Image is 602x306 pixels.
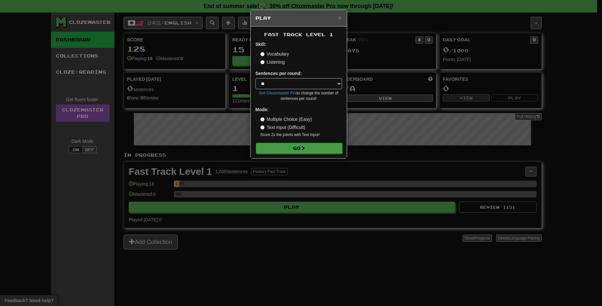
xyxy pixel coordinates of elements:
[260,59,285,65] label: Listening
[260,124,306,131] label: Text Input (Difficult)
[338,14,342,21] button: Close
[256,70,302,77] label: Sentences per round:
[260,117,265,121] input: Multiple Choice (Easy)
[338,14,342,21] span: ×
[256,143,342,154] button: Go
[260,51,289,57] label: Vocabulary
[256,107,269,112] strong: Mode:
[260,132,342,138] small: Score 2x the points with Text Input !
[264,32,333,37] span: Fast Track Level 1
[260,52,265,56] input: Vocabulary
[256,42,266,47] strong: Skill:
[256,15,342,21] h5: Play
[260,116,312,122] label: Multiple Choice (Easy)
[259,91,297,95] a: Get Clozemaster Pro
[260,60,265,64] input: Listening
[256,90,342,101] small: to change the number of sentences per round!
[260,125,265,130] input: Text Input (Difficult)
